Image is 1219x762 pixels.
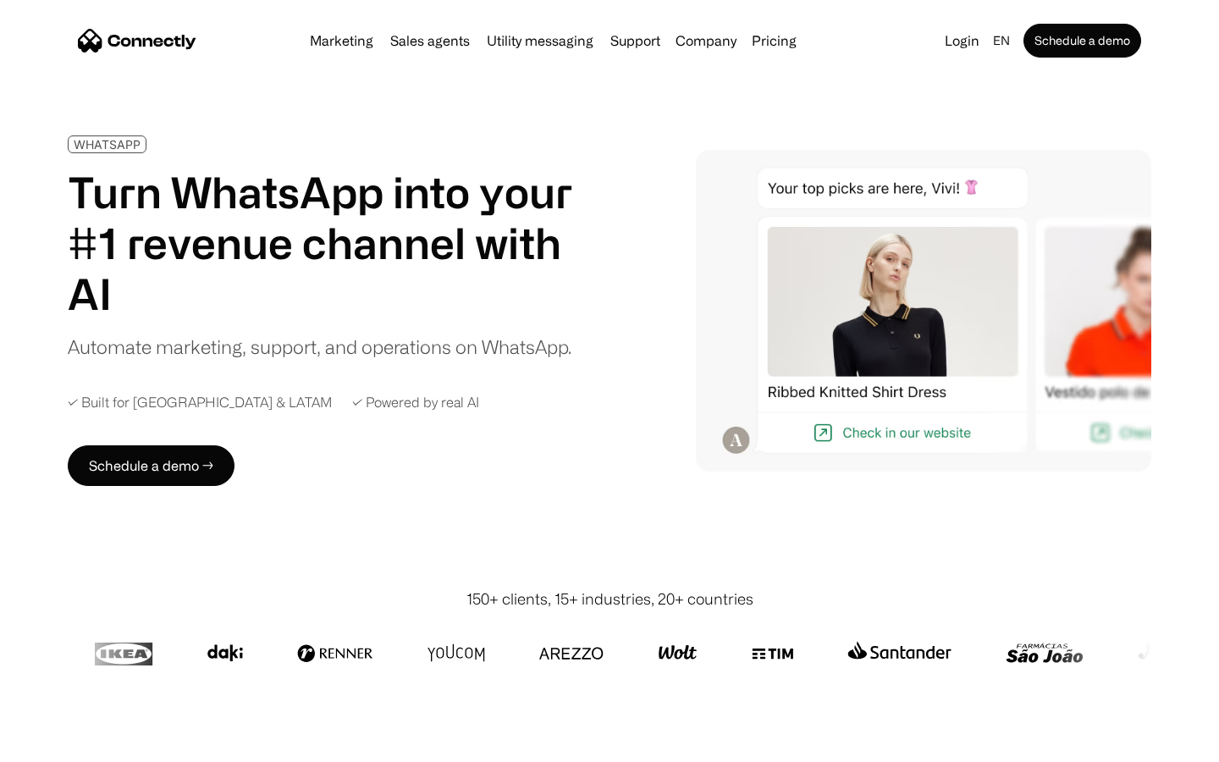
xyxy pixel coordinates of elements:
[68,167,593,319] h1: Turn WhatsApp into your #1 revenue channel with AI
[466,588,753,610] div: 150+ clients, 15+ industries, 20+ countries
[17,731,102,756] aside: Language selected: English
[993,29,1010,52] div: en
[68,333,571,361] div: Automate marketing, support, and operations on WhatsApp.
[480,34,600,47] a: Utility messaging
[604,34,667,47] a: Support
[676,29,736,52] div: Company
[745,34,803,47] a: Pricing
[303,34,380,47] a: Marketing
[938,29,986,52] a: Login
[74,138,141,151] div: WHATSAPP
[383,34,477,47] a: Sales agents
[352,395,479,411] div: ✓ Powered by real AI
[68,395,332,411] div: ✓ Built for [GEOGRAPHIC_DATA] & LATAM
[1023,24,1141,58] a: Schedule a demo
[34,732,102,756] ul: Language list
[68,445,234,486] a: Schedule a demo →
